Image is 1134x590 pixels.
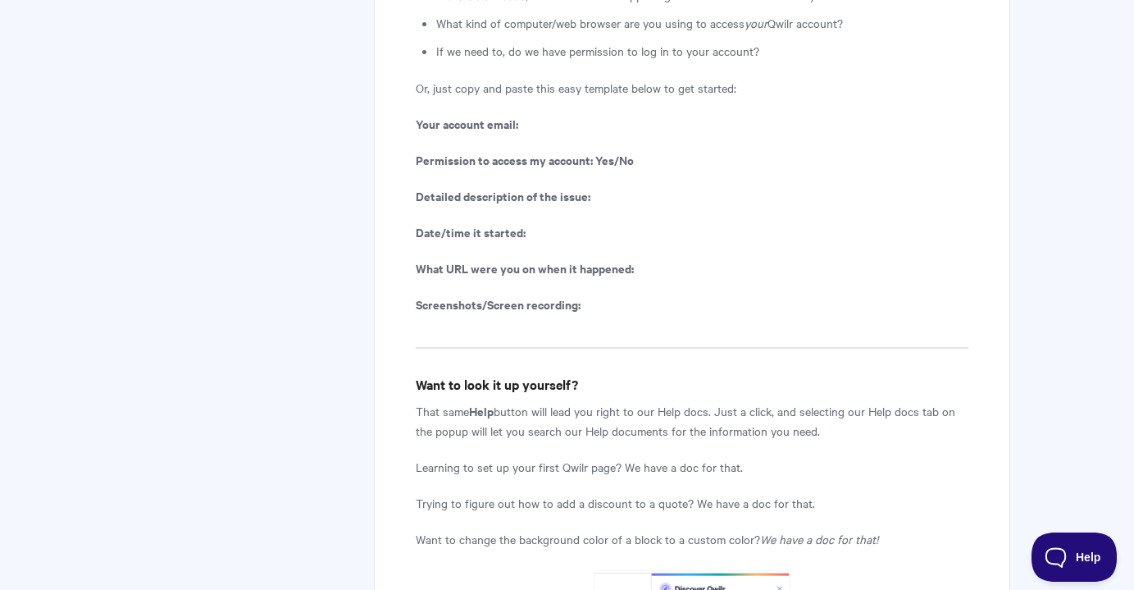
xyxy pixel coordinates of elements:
[760,531,878,547] em: We have a doc for that!
[436,41,968,61] li: If we need to, do we have permission to log in to your account?
[416,457,968,477] p: Learning to set up your first Qwilr page? We have a doc for that.
[416,493,968,513] p: Trying to figure out how to add a discount to a quote? We have a doc for that.
[416,78,968,98] p: Or, just copy and paste this easy template below to get started:
[416,529,968,549] p: Want to change the background color of a block to a custom color?
[416,151,634,168] strong: Permission to access my account: Yes/No
[416,187,590,204] strong: Detailed description of the issue:
[416,401,968,441] p: That same button will lead you right to our Help docs. Just a click, and selecting our Help docs ...
[416,295,581,313] strong: Screenshots/Screen recording:
[416,223,526,240] strong: Date/time it started:
[469,402,494,419] strong: Help
[436,13,968,33] li: What kind of computer/web browser are you using to access Qwilr account?
[416,375,578,393] strong: Want to look it up yourself?
[416,115,518,132] strong: Your account email:
[1032,533,1118,582] iframe: Toggle Customer Support
[416,259,634,277] strong: What URL were you on when it happened:
[745,15,767,31] em: your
